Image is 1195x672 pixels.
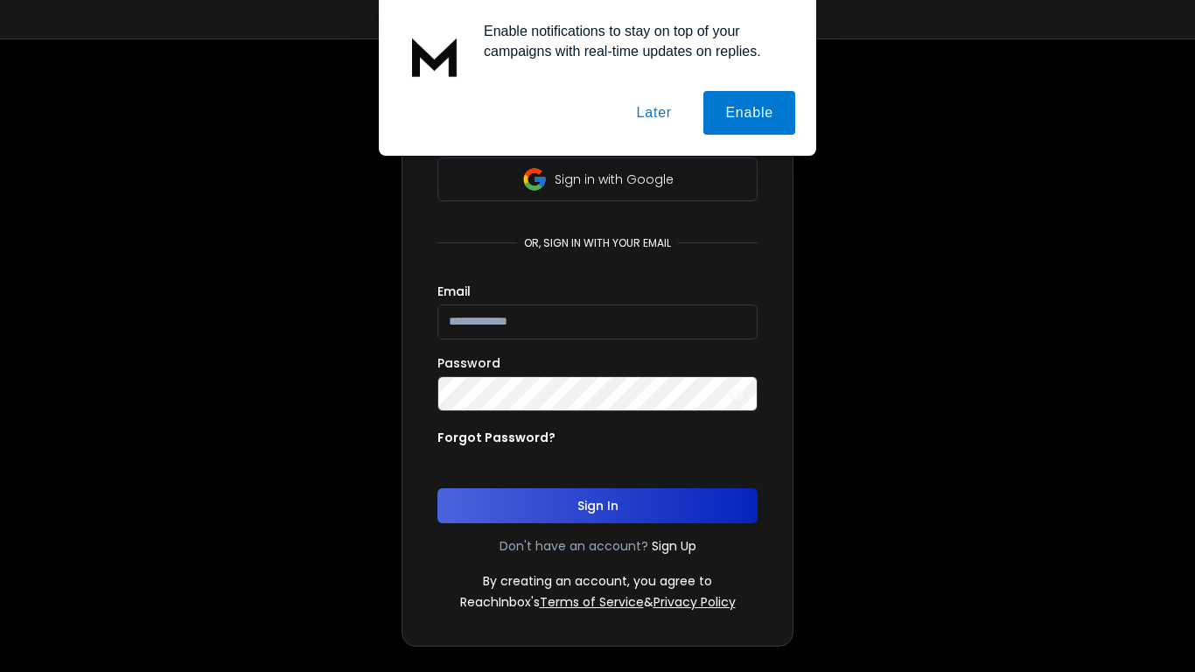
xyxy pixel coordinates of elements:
button: Later [614,91,693,135]
button: Sign in with Google [437,157,758,201]
button: Enable [703,91,795,135]
button: Sign In [437,488,758,523]
p: By creating an account, you agree to [483,572,712,590]
img: notification icon [400,21,470,91]
a: Sign Up [652,537,696,555]
p: Sign in with Google [555,171,674,188]
div: Enable notifications to stay on top of your campaigns with real-time updates on replies. [470,21,795,61]
p: ReachInbox's & [460,593,736,611]
p: or, sign in with your email [517,236,678,250]
p: Don't have an account? [500,537,648,555]
a: Terms of Service [540,593,644,611]
p: Forgot Password? [437,429,556,446]
a: Privacy Policy [653,593,736,611]
label: Password [437,357,500,369]
label: Email [437,285,471,297]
